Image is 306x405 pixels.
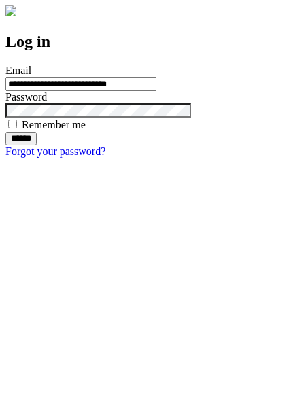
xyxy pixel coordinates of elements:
a: Forgot your password? [5,145,105,157]
label: Remember me [22,119,86,130]
label: Password [5,91,47,103]
h2: Log in [5,33,301,51]
label: Email [5,65,31,76]
img: logo-4e3dc11c47720685a147b03b5a06dd966a58ff35d612b21f08c02c0306f2b779.png [5,5,16,16]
